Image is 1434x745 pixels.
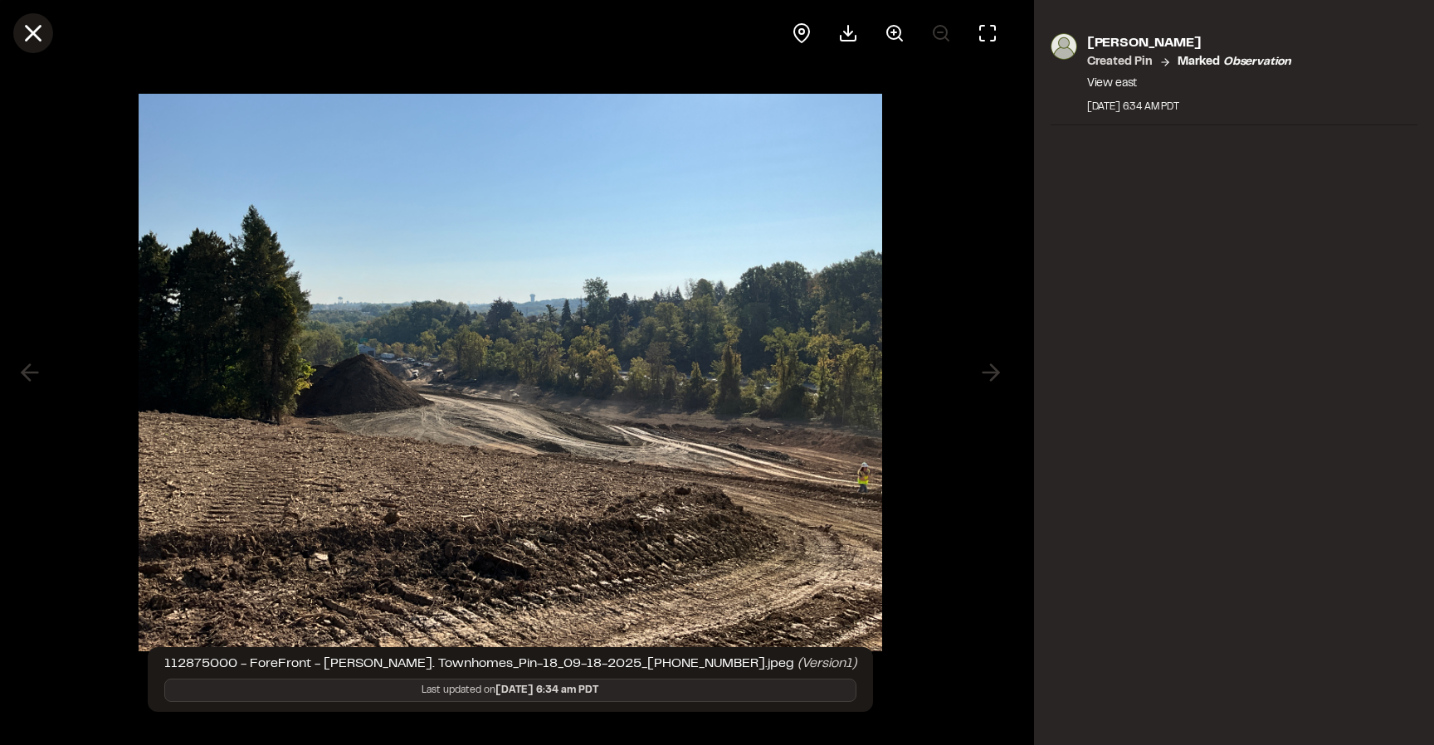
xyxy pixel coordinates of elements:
div: View pin on map [782,13,822,53]
img: photo [1051,33,1077,60]
em: observation [1223,57,1291,67]
button: Toggle Fullscreen [968,13,1007,53]
img: file [139,77,882,668]
p: [PERSON_NAME] [1087,33,1291,53]
button: Zoom in [875,13,915,53]
button: Close modal [13,13,53,53]
p: Created Pin [1087,53,1153,71]
p: View east [1087,75,1291,93]
p: Marked [1178,53,1291,71]
div: [DATE] 6:34 AM PDT [1087,100,1291,114]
